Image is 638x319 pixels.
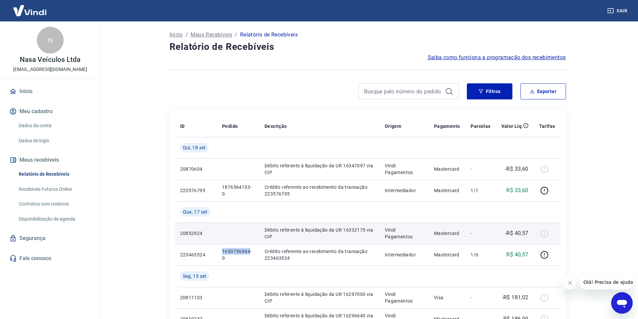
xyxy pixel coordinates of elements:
[180,123,185,130] p: ID
[265,227,374,240] p: Débito referente à liquidação da UR 16332175 via CIP
[183,273,207,280] span: Seg, 15 set
[434,230,460,237] p: Mastercard
[520,83,566,99] button: Exportar
[434,251,460,258] p: Mastercard
[169,40,566,54] h4: Relatório de Recebíveis
[222,184,254,197] p: 1876564153-0
[222,123,238,130] p: Pedido
[385,227,423,240] p: Vindi Pagamentos
[502,294,528,302] p: -R$ 181,02
[579,275,633,290] iframe: Mensagem da empresa
[434,294,460,301] p: Visa
[265,291,374,304] p: Débito referente à liquidação da UR 16297000 via CIP
[385,162,423,176] p: Vindi Pagamentos
[180,251,211,258] p: 223463524
[191,31,232,39] a: Meus Recebíveis
[180,187,211,194] p: 223576795
[471,187,490,194] p: 1/1
[240,31,298,39] p: Relatório de Recebíveis
[169,31,183,39] a: Início
[16,167,92,181] a: Relatório de Recebíveis
[539,123,555,130] p: Tarifas
[471,251,490,258] p: 1/6
[434,123,460,130] p: Pagamento
[265,162,374,176] p: Débito referente à liquidação da UR 16347097 via CIP
[471,123,490,130] p: Parcelas
[428,54,566,62] a: Saiba como funciona a programação dos recebimentos
[222,248,254,261] p: 1650736044-0
[471,294,490,301] p: -
[505,165,528,173] p: -R$ 33,60
[606,5,630,17] button: Sair
[501,123,523,130] p: Valor Líq.
[434,187,460,194] p: Mastercard
[506,251,528,259] p: R$ 40,57
[16,197,92,211] a: Contratos com credores
[8,84,92,99] a: Início
[16,182,92,196] a: Recebíveis Futuros Online
[364,86,442,96] input: Busque pelo número do pedido
[8,104,92,119] button: Meu cadastro
[180,166,211,172] p: 20870604
[4,5,56,10] span: Olá! Precisa de ajuda?
[180,230,211,237] p: 20852924
[180,294,211,301] p: 20811103
[385,251,423,258] p: Intermediador
[265,248,374,261] p: Crédito referente ao recebimento da transação 223463524
[506,186,528,194] p: R$ 33,60
[467,83,512,99] button: Filtros
[37,27,64,54] div: N
[16,119,92,133] a: Dados da conta
[183,144,206,151] span: Qui, 18 set
[385,291,423,304] p: Vindi Pagamentos
[434,166,460,172] p: Mastercard
[235,31,237,39] p: /
[265,123,287,130] p: Descrição
[385,187,423,194] p: Intermediador
[16,134,92,148] a: Dados de login
[16,212,92,226] a: Disponibilização de agenda
[186,31,188,39] p: /
[505,229,528,237] p: -R$ 40,57
[8,231,92,246] a: Segurança
[8,153,92,167] button: Meus recebíveis
[265,184,374,197] p: Crédito referente ao recebimento da transação 223576795
[20,56,80,63] p: Nasa Veículos Ltda
[471,166,490,172] p: -
[183,209,208,215] span: Qua, 17 set
[563,276,577,290] iframe: Fechar mensagem
[611,292,633,314] iframe: Botão para abrir a janela de mensagens
[8,0,52,21] img: Vindi
[8,251,92,266] a: Fale conosco
[471,230,490,237] p: -
[13,66,87,73] p: [EMAIL_ADDRESS][DOMAIN_NAME]
[385,123,401,130] p: Origem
